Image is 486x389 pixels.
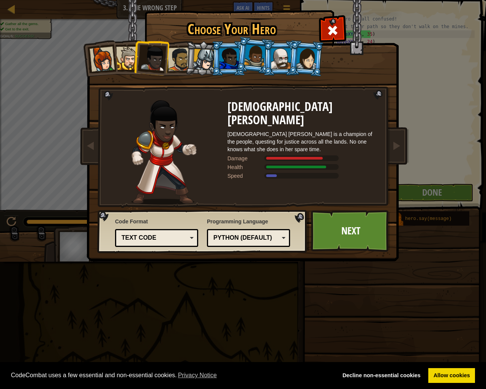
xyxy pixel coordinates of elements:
div: Python (Default) [213,234,279,242]
h2: [DEMOGRAPHIC_DATA] [PERSON_NAME] [227,100,379,127]
div: Health [227,163,265,171]
div: Text code [121,234,187,242]
li: Gordon the Stalwart [211,41,246,76]
div: [DEMOGRAPHIC_DATA] [PERSON_NAME] is a champion of the people, questing for justice across all the... [227,130,379,153]
li: Illia Shieldsmith [288,40,324,77]
span: Programming Language [207,218,290,225]
a: Next [311,210,390,252]
div: Gains 140% of listed Warrior armor health. [227,163,379,171]
img: language-selector-background.png [97,210,309,253]
li: Sir Tharin Thunderfist [108,40,142,74]
div: Speed [227,172,265,180]
a: learn more about cookies [177,370,218,381]
li: Okar Stompfoot [263,41,297,76]
a: deny cookies [337,368,426,383]
div: Damage [227,155,265,162]
li: Captain Anya Weston [81,40,118,77]
span: Code Format [115,218,198,225]
li: Lady Ida Justheart [133,38,170,76]
div: Deals 120% of listed Warrior weapon damage. [227,155,379,162]
a: allow cookies [428,368,475,383]
li: Arryn Stonewall [235,36,273,74]
img: champion-pose.png [131,100,197,205]
div: Moves at 6 meters per second. [227,172,379,180]
h1: Choose Your Hero [146,21,317,37]
li: Hattori Hanzō [185,40,221,77]
span: CodeCombat uses a few essential and non-essential cookies. [11,370,331,381]
li: Alejandro the Duelist [159,41,194,76]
